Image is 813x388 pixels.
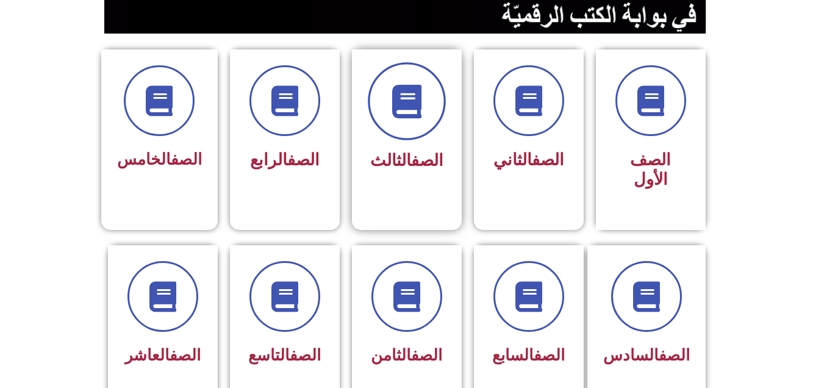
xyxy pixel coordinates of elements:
span: الثامن [371,346,442,364]
a: الصف [659,346,690,364]
span: الثالث [370,151,443,170]
span: السابع [492,346,565,364]
span: العاشر [125,346,201,364]
span: التاسع [248,346,321,364]
span: الخامس [117,150,202,168]
a: الصف [171,150,202,168]
span: الصف الأول [630,150,671,189]
a: الصف [534,346,565,364]
span: الرابع [250,150,320,170]
a: الصف [287,150,320,170]
a: الصف [411,151,443,170]
a: الصف [532,150,564,170]
a: الصف [170,346,201,364]
a: الصف [290,346,321,364]
a: الصف [411,346,442,364]
span: الثاني [493,150,564,170]
span: السادس [603,346,690,364]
